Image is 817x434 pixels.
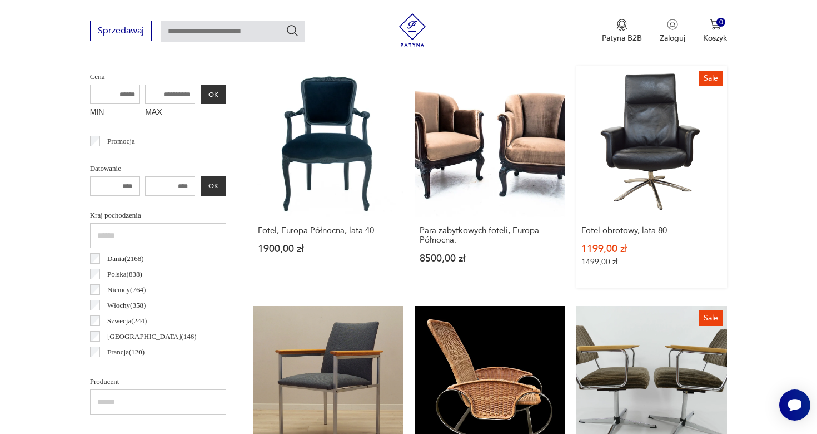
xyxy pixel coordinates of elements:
div: 0 [716,18,726,27]
p: 1499,00 zł [581,257,722,267]
p: Producent [90,376,226,388]
label: MIN [90,104,140,122]
p: 8500,00 zł [420,254,560,263]
p: 1900,00 zł [258,244,398,254]
button: Szukaj [286,24,299,37]
img: Ikona medalu [616,19,627,31]
p: Cena [90,71,226,83]
p: Promocja [107,135,135,147]
p: Polska ( 838 ) [107,268,142,280]
p: 1199,00 zł [581,244,722,254]
img: Ikonka użytkownika [667,19,678,30]
a: Fotel, Europa Północna, lata 40.Fotel, Europa Północna, lata 40.1900,00 zł [253,66,403,288]
h3: Para zabytkowych foteli, Europa Północna. [420,226,560,245]
button: 0Koszyk [703,19,727,43]
p: Włochy ( 358 ) [107,299,146,312]
h3: Fotel, Europa Północna, lata 40. [258,226,398,235]
a: Ikona medaluPatyna B2B [602,19,642,43]
a: SaleFotel obrotowy, lata 80.Fotel obrotowy, lata 80.1199,00 zł1499,00 zł [576,66,727,288]
iframe: Smartsupp widget button [779,389,810,421]
button: Sprzedawaj [90,21,152,41]
a: Para zabytkowych foteli, Europa Północna.Para zabytkowych foteli, Europa Północna.8500,00 zł [415,66,565,288]
p: Niemcy ( 764 ) [107,284,146,296]
a: Sprzedawaj [90,28,152,36]
label: MAX [145,104,195,122]
button: Zaloguj [660,19,685,43]
p: Szwecja ( 244 ) [107,315,147,327]
p: Koszyk [703,33,727,43]
p: Dania ( 2168 ) [107,253,144,265]
img: Ikona koszyka [710,19,721,30]
p: [GEOGRAPHIC_DATA] ( 146 ) [107,331,197,343]
img: Patyna - sklep z meblami i dekoracjami vintage [396,13,429,47]
button: OK [201,85,226,104]
p: Zaloguj [660,33,685,43]
button: OK [201,176,226,196]
p: Datowanie [90,162,226,175]
p: Czechy ( 111 ) [107,362,144,374]
p: Francja ( 120 ) [107,346,145,358]
button: Patyna B2B [602,19,642,43]
h3: Fotel obrotowy, lata 80. [581,226,722,235]
p: Kraj pochodzenia [90,209,226,221]
p: Patyna B2B [602,33,642,43]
